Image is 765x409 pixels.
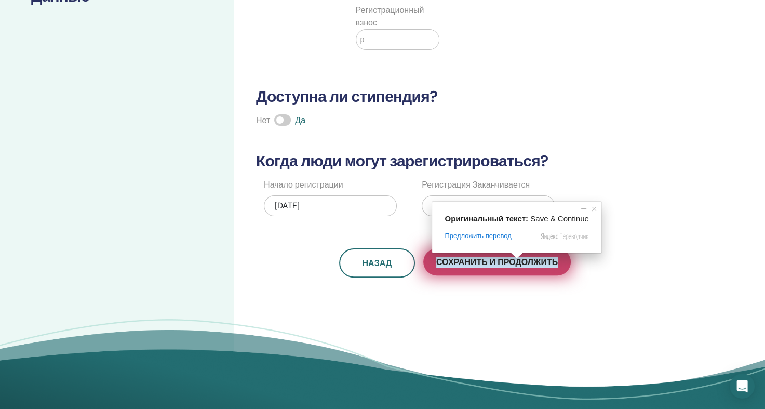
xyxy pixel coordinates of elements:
[445,214,528,223] span: Оригинальный текст:
[256,115,270,126] ya-tr-span: Нет
[422,195,555,216] div: [DATE]
[339,248,415,278] button: Назад
[356,5,424,28] ya-tr-span: Регистрационный взнос
[362,258,392,269] ya-tr-span: Назад
[530,214,589,223] span: Save & Continue
[256,86,437,107] ya-tr-span: Доступна ли стипендия?
[423,248,571,275] button: Сохранить и продолжить
[360,34,365,45] span: р
[264,195,397,216] div: [DATE]
[256,151,548,171] ya-tr-span: Когда люди могут зарегистрироваться?
[730,374,755,399] div: Откройте Интерком-Мессенджер
[264,179,343,190] ya-tr-span: Начало регистрации
[436,257,558,268] ya-tr-span: Сохранить и продолжить
[295,115,305,126] ya-tr-span: Да
[445,231,511,241] span: Предложить перевод
[422,179,530,190] ya-tr-span: Регистрация Заканчивается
